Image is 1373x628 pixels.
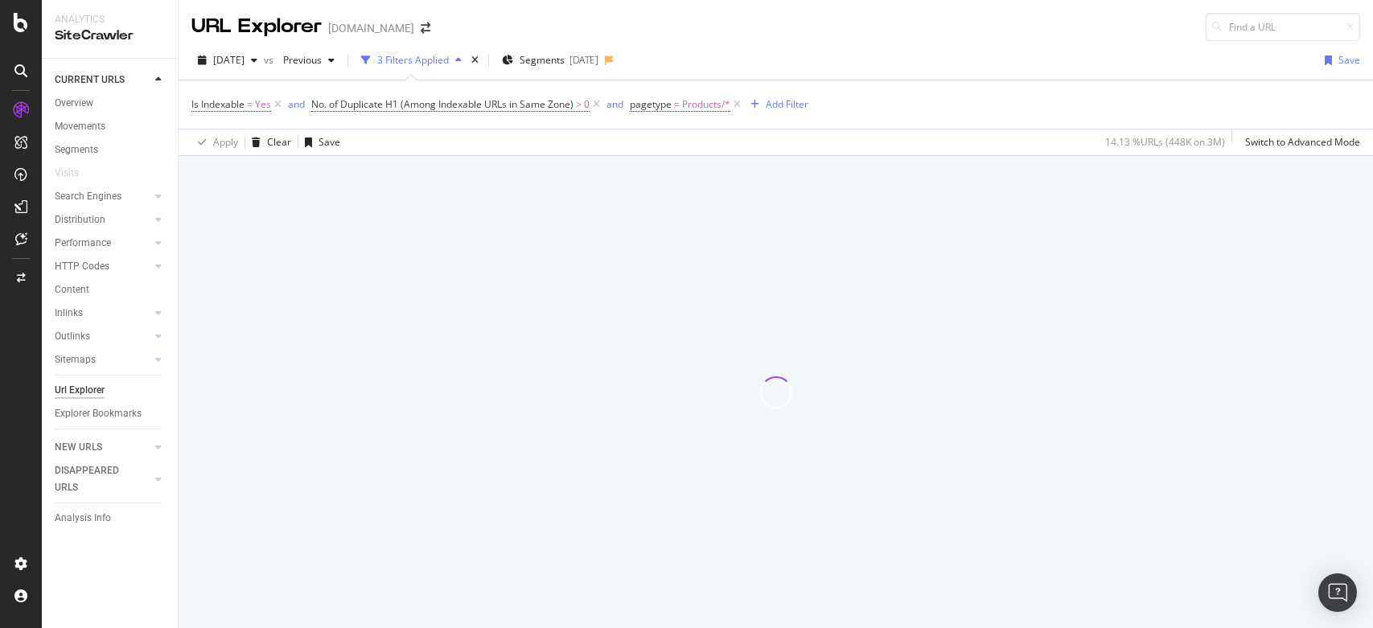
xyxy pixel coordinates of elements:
span: = [247,97,253,111]
span: Previous [277,53,322,67]
span: > [576,97,582,111]
div: Open Intercom Messenger [1318,573,1357,612]
div: NEW URLS [55,439,102,456]
span: 0 [584,93,590,116]
div: [DATE] [569,53,598,67]
a: Performance [55,235,150,252]
button: and [606,96,623,112]
div: and [606,97,623,111]
div: Add Filter [766,97,808,111]
div: Save [1338,53,1360,67]
a: Explorer Bookmarks [55,405,166,422]
a: Movements [55,118,166,135]
a: NEW URLS [55,439,150,456]
button: Segments[DATE] [495,47,605,73]
span: 2025 Sep. 1st [213,53,245,67]
div: HTTP Codes [55,258,109,275]
a: Inlinks [55,305,150,322]
div: Clear [267,135,291,149]
a: Sitemaps [55,351,150,368]
div: Outlinks [55,328,90,345]
div: Apply [213,135,238,149]
button: Previous [277,47,341,73]
a: Overview [55,95,166,112]
div: Content [55,281,89,298]
div: Movements [55,118,105,135]
div: CURRENT URLS [55,72,125,88]
a: HTTP Codes [55,258,150,275]
div: Visits [55,165,79,182]
div: times [468,52,482,68]
div: SiteCrawler [55,27,165,45]
a: Content [55,281,166,298]
div: Analysis Info [55,510,111,527]
span: vs [264,53,277,67]
span: Is Indexable [191,97,245,111]
span: = [674,97,680,111]
span: Segments [520,53,565,67]
span: pagetype [630,97,672,111]
a: Url Explorer [55,382,166,399]
div: 14.13 % URLs ( 448K on 3M ) [1105,135,1225,149]
a: Outlinks [55,328,150,345]
button: Save [1318,47,1360,73]
span: No. of Duplicate H1 (Among Indexable URLs in Same Zone) [311,97,573,111]
button: Save [298,129,340,155]
a: DISAPPEARED URLS [55,462,150,496]
button: Clear [245,129,291,155]
a: Distribution [55,211,150,228]
span: Yes [255,93,271,116]
span: Products/* [682,93,730,116]
button: Apply [191,129,238,155]
div: Overview [55,95,93,112]
div: Sitemaps [55,351,96,368]
button: and [288,96,305,112]
a: Search Engines [55,188,150,205]
div: 3 Filters Applied [377,53,449,67]
div: Inlinks [55,305,83,322]
button: [DATE] [191,47,264,73]
input: Find a URL [1206,13,1360,41]
div: URL Explorer [191,13,322,40]
button: Switch to Advanced Mode [1239,129,1360,155]
div: Save [319,135,340,149]
div: and [288,97,305,111]
div: Distribution [55,211,105,228]
div: DISAPPEARED URLS [55,462,136,496]
a: CURRENT URLS [55,72,150,88]
div: Switch to Advanced Mode [1245,135,1360,149]
div: arrow-right-arrow-left [421,23,430,34]
div: [DOMAIN_NAME] [328,20,414,36]
div: Performance [55,235,111,252]
a: Segments [55,142,166,158]
div: Segments [55,142,98,158]
a: Visits [55,165,95,182]
div: Url Explorer [55,382,105,399]
div: Explorer Bookmarks [55,405,142,422]
button: Add Filter [744,95,808,114]
a: Analysis Info [55,510,166,527]
div: Analytics [55,13,165,27]
button: 3 Filters Applied [355,47,468,73]
div: Search Engines [55,188,121,205]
